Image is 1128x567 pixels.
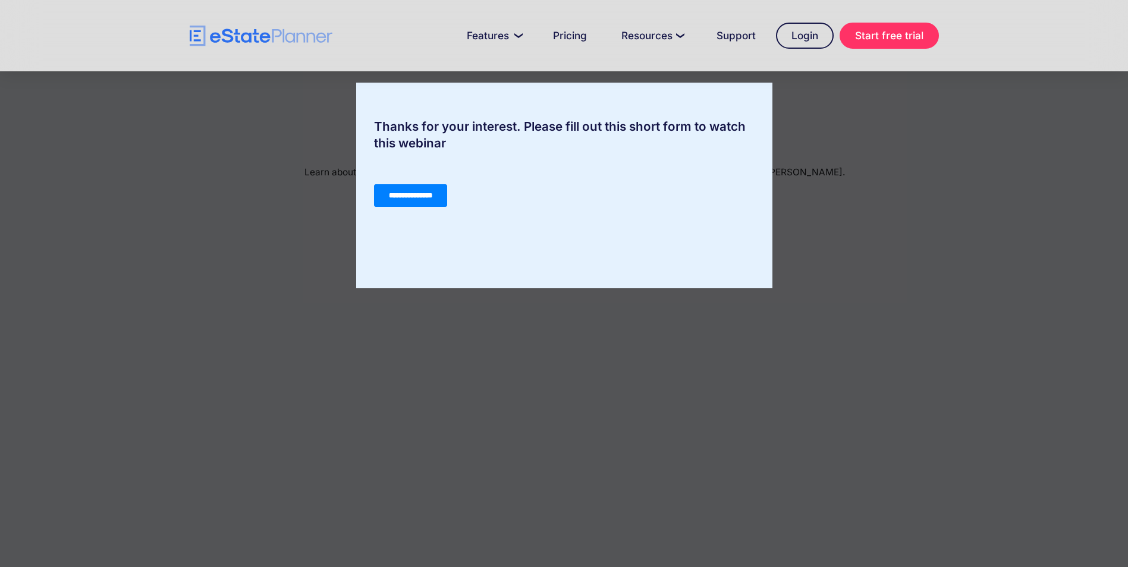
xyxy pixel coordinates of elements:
[702,24,770,48] a: Support
[356,118,772,152] div: Thanks for your interest. Please fill out this short form to watch this webinar
[607,24,696,48] a: Resources
[190,26,332,46] a: home
[453,24,533,48] a: Features
[539,24,601,48] a: Pricing
[840,23,939,49] a: Start free trial
[374,163,755,253] iframe: Form 0
[776,23,834,49] a: Login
